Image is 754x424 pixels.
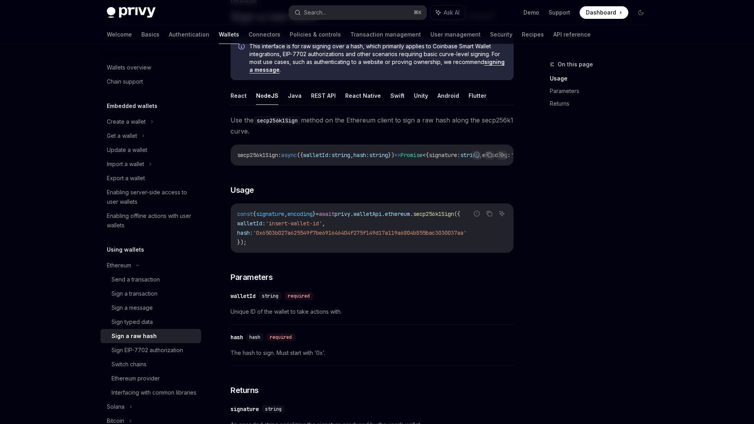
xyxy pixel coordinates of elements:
span: : [328,152,331,159]
button: Unity [414,86,428,105]
span: Dashboard [586,9,616,16]
a: Wallets [219,25,239,44]
a: Authentication [169,25,209,44]
a: Enabling offline actions with user wallets [101,209,201,232]
span: Unique ID of the wallet to take actions with. [231,307,514,316]
span: signature [256,210,284,217]
h5: Using wallets [107,245,144,254]
div: Ethereum provider [112,374,160,383]
div: Sign typed data [112,317,153,327]
span: , [284,210,287,217]
span: Use the method on the Ethereum client to sign a raw hash along the secp256k1 curve. [231,115,514,137]
button: React Native [345,86,381,105]
div: Ethereum [107,261,131,270]
button: Copy the contents from the code block [484,150,494,160]
div: Get a wallet [107,131,137,141]
button: Toggle dark mode [635,6,647,19]
a: Basics [141,25,159,44]
span: { [253,210,256,217]
div: Send a transaction [112,275,160,284]
button: Ask AI [430,5,465,20]
a: Sign EIP-7702 authorization [101,343,201,357]
button: Search...⌘K [289,5,426,20]
button: Java [288,86,302,105]
span: }); [237,239,247,246]
button: NodeJS [256,86,278,105]
code: secp256k1Sign [254,116,301,125]
span: const [237,210,253,217]
div: Wallets overview [107,63,151,72]
span: string [331,152,350,159]
span: '0x6503b027a625549f7be691646404f275f149d17a119a6804b855bac3030037aa' [253,229,467,236]
a: Send a transaction [101,272,201,287]
div: Sign a transaction [112,289,157,298]
span: = [316,210,319,217]
div: Update a wallet [107,145,147,155]
span: await [319,210,335,217]
a: Ethereum provider [101,371,201,386]
span: privy [335,210,350,217]
span: walletId: [237,220,265,227]
button: Swift [390,86,404,105]
span: 'hex' [511,152,526,159]
div: walletId [231,292,256,300]
span: string [262,293,278,299]
span: async [281,152,297,159]
div: required [267,333,295,341]
span: hash [249,334,260,340]
span: ({ [297,152,303,159]
span: This interface is for raw signing over a hash, which primarily applies to Coinbase Smart Wallet i... [249,42,506,74]
a: Wallets overview [101,60,201,75]
button: REST API [311,86,336,105]
span: Promise [401,152,423,159]
span: hash [353,152,366,159]
span: secp256k1Sign [413,210,454,217]
span: signature [429,152,457,159]
a: Recipes [522,25,544,44]
a: Enabling server-side access to user wallets [101,185,201,209]
span: }) [388,152,394,159]
div: Sign EIP-7702 authorization [112,345,183,355]
div: Switch chains [112,360,146,369]
button: Report incorrect code [472,208,482,219]
div: Import a wallet [107,159,144,169]
span: walletId [303,152,328,159]
div: Enabling server-side access to user wallets [107,188,196,207]
a: Chain support [101,75,201,89]
span: => [394,152,401,159]
span: . [350,210,353,217]
span: string [265,406,282,412]
button: Ask AI [497,150,507,160]
div: Search... [304,8,326,17]
div: Sign a message [112,303,153,313]
span: : [278,152,281,159]
a: User management [430,25,481,44]
div: Interfacing with common libraries [112,388,196,397]
span: . [382,210,385,217]
a: Sign typed data [101,315,201,329]
span: ⌘ K [414,9,422,16]
span: . [410,210,413,217]
span: The hash to sign. Must start with ‘0x’. [231,348,514,358]
span: 'insert-wallet-id' [265,220,322,227]
div: hash [231,333,243,341]
a: Welcome [107,25,132,44]
a: Security [490,25,512,44]
span: ethereum [385,210,410,217]
a: Update a wallet [101,143,201,157]
a: Interfacing with common libraries [101,386,201,400]
div: Create a wallet [107,117,146,126]
span: string [369,152,388,159]
a: Connectors [249,25,280,44]
a: Dashboard [580,6,628,19]
div: Solana [107,402,124,411]
div: Export a wallet [107,174,145,183]
span: encoding [482,152,507,159]
a: Sign a raw hash [101,329,201,343]
a: Export a wallet [101,171,201,185]
a: Sign a message [101,301,201,315]
svg: Info [238,43,246,51]
span: Usage [231,185,254,196]
a: Demo [523,9,539,16]
div: Enabling offline actions with user wallets [107,211,196,230]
